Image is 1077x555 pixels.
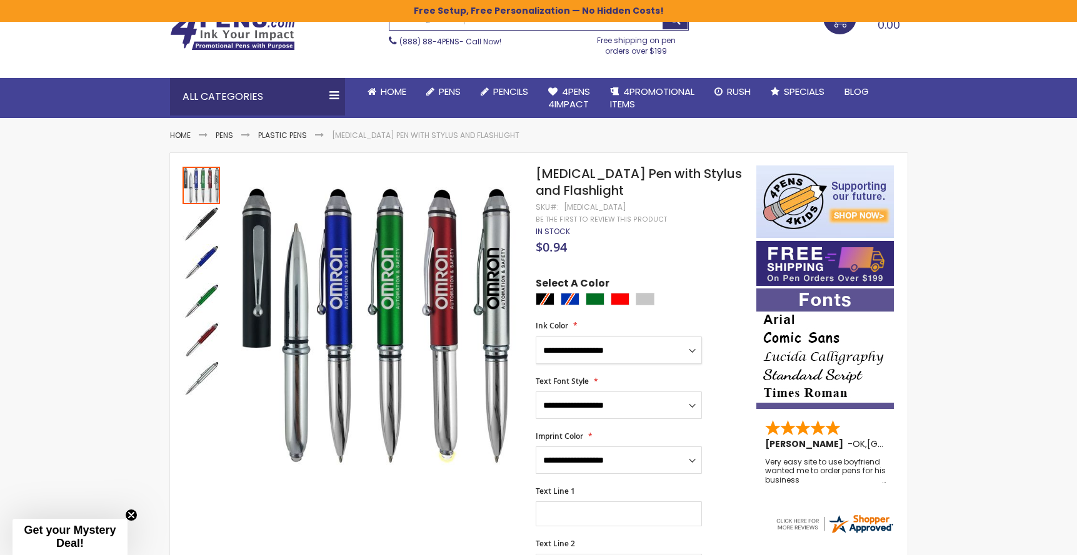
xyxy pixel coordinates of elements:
img: Kyra Pen with Stylus and Flashlight [183,360,220,398]
a: Home [170,130,191,140]
button: Close teaser [125,509,138,521]
div: Kyra Pen with Stylus and Flashlight [183,359,220,398]
div: Kyra Pen with Stylus and Flashlight [183,243,221,282]
div: Kyra Pen with Stylus and Flashlight [183,320,221,359]
span: Pens [439,85,461,98]
a: Pens [416,78,471,106]
span: Text Line 2 [536,538,575,549]
span: Home [381,85,406,98]
span: 4Pens 4impact [548,85,590,111]
div: Kyra Pen with Stylus and Flashlight [183,165,221,204]
img: Kyra Pen with Stylus and Flashlight [183,244,220,282]
span: Ink Color [536,320,568,331]
span: Imprint Color [536,431,583,441]
div: Kyra Pen with Stylus and Flashlight [183,204,221,243]
span: [PERSON_NAME] [765,438,848,450]
a: 4pens.com certificate URL [774,527,894,538]
img: 4pens.com widget logo [774,513,894,535]
a: 4Pens4impact [538,78,600,119]
img: 4pens 4 kids [756,165,894,238]
a: Pencils [471,78,538,106]
span: [GEOGRAPHIC_DATA] [867,438,959,450]
span: Rush [727,85,751,98]
div: [MEDICAL_DATA] [564,202,626,212]
a: Specials [761,78,834,106]
a: Be the first to review this product [536,215,667,224]
li: [MEDICAL_DATA] Pen with Stylus and Flashlight [332,130,519,140]
a: Rush [704,78,761,106]
div: Silver [636,293,654,305]
span: Text Line 1 [536,486,575,496]
img: Free shipping on orders over $199 [756,241,894,286]
span: 0.00 [878,17,900,32]
span: 4PROMOTIONAL ITEMS [610,85,694,111]
a: 4PROMOTIONALITEMS [600,78,704,119]
img: font-personalization-examples [756,288,894,409]
a: Home [358,78,416,106]
span: $0.94 [536,238,567,255]
span: Text Font Style [536,376,589,386]
img: Kyra Pen with Stylus and Flashlight [183,205,220,243]
div: Free shipping on pen orders over $199 [584,31,689,56]
div: Availability [536,227,570,237]
span: - Call Now! [399,36,501,47]
img: 4Pens Custom Pens and Promotional Products [170,11,295,51]
a: Pens [216,130,233,140]
span: Get your Mystery Deal! [24,524,116,549]
strong: SKU [536,202,559,212]
span: - , [848,438,959,450]
span: Select A Color [536,277,609,293]
span: Specials [784,85,824,98]
div: Very easy site to use boyfriend wanted me to order pens for his business [765,458,886,484]
div: Kyra Pen with Stylus and Flashlight [183,282,221,320]
div: All Categories [170,78,345,115]
span: Blog [844,85,869,98]
img: Kyra Pen with Stylus and Flashlight [234,184,519,469]
div: Red [611,293,629,305]
a: Plastic Pens [258,130,307,140]
span: In stock [536,226,570,237]
span: OK [853,438,865,450]
span: Pencils [493,85,528,98]
span: [MEDICAL_DATA] Pen with Stylus and Flashlight [536,165,742,199]
img: Kyra Pen with Stylus and Flashlight [183,322,220,359]
a: Blog [834,78,879,106]
div: Green [586,293,604,305]
a: (888) 88-4PENS [399,36,459,47]
img: Kyra Pen with Stylus and Flashlight [183,283,220,320]
div: Get your Mystery Deal!Close teaser [13,519,128,555]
